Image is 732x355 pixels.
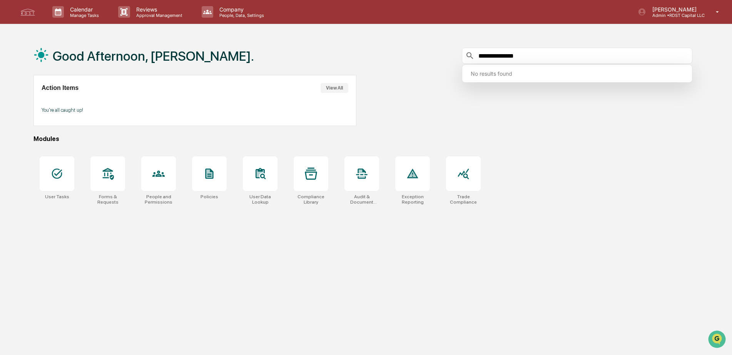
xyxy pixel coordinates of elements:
[646,13,705,18] p: Admin • RDST Capital LLC
[90,194,125,205] div: Forms & Requests
[45,194,69,199] div: User Tasks
[8,16,140,28] p: How can we help?
[446,194,481,205] div: Trade Compliance
[8,59,22,73] img: 1746055101610-c473b297-6a78-478c-a979-82029cc54cd1
[707,330,728,350] iframe: Open customer support
[64,97,95,105] span: Attestations
[213,6,268,13] p: Company
[344,194,379,205] div: Audit & Document Logs
[15,111,48,119] span: Data Lookup
[321,83,348,93] button: View All
[54,130,93,136] a: Powered byPylon
[8,112,14,118] div: 🔎
[395,194,430,205] div: Exception Reporting
[18,7,37,17] img: logo
[53,48,254,64] h1: Good Afternoon, [PERSON_NAME].
[130,13,186,18] p: Approval Management
[646,6,705,13] p: [PERSON_NAME]
[56,98,62,104] div: 🗄️
[53,94,99,108] a: 🗄️Attestations
[130,6,186,13] p: Reviews
[26,59,126,66] div: Start new chat
[201,194,218,199] div: Policies
[33,135,692,143] div: Modules
[243,194,277,205] div: User Data Lookup
[42,107,348,113] p: You're all caught up!
[64,13,103,18] p: Manage Tasks
[26,66,97,73] div: We're available if you need us!
[5,108,52,122] a: 🔎Data Lookup
[294,194,328,205] div: Compliance Library
[8,98,14,104] div: 🖐️
[471,70,687,77] span: No results found
[15,97,50,105] span: Preclearance
[5,94,53,108] a: 🖐️Preclearance
[141,194,176,205] div: People and Permissions
[131,61,140,70] button: Start new chat
[213,13,268,18] p: People, Data, Settings
[42,85,79,91] h2: Action Items
[64,6,103,13] p: Calendar
[77,130,93,136] span: Pylon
